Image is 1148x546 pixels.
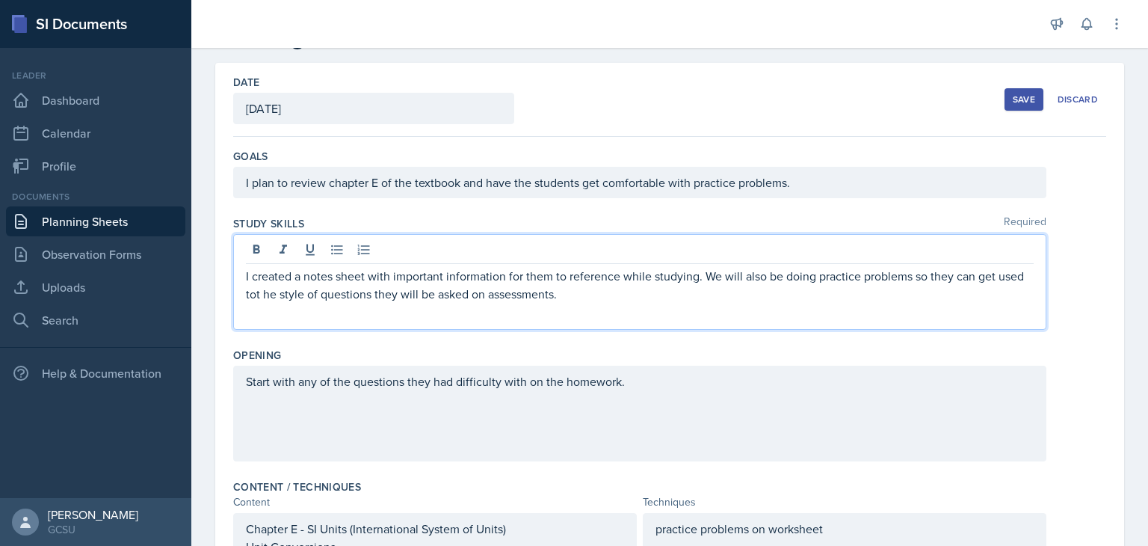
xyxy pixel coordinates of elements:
[233,479,361,494] label: Content / Techniques
[6,206,185,236] a: Planning Sheets
[6,85,185,115] a: Dashboard
[6,305,185,335] a: Search
[6,118,185,148] a: Calendar
[643,494,1046,510] div: Techniques
[1013,93,1035,105] div: Save
[48,507,138,522] div: [PERSON_NAME]
[6,190,185,203] div: Documents
[246,267,1034,303] p: I created a notes sheet with important information for them to reference while studying. We will ...
[1004,216,1046,231] span: Required
[1004,88,1043,111] button: Save
[6,358,185,388] div: Help & Documentation
[215,24,1124,51] h2: Planning Sheet
[233,216,304,231] label: Study Skills
[6,239,185,269] a: Observation Forms
[246,520,624,538] p: Chapter E - SI Units (International System of Units)
[246,174,1034,191] p: I plan to review chapter E of the textbook and have the students get comfortable with practice pr...
[6,272,185,302] a: Uploads
[655,520,1034,538] p: practice problems on worksheet
[6,151,185,181] a: Profile
[1049,88,1106,111] button: Discard
[233,494,637,510] div: Content
[6,69,185,82] div: Leader
[233,75,259,90] label: Date
[233,348,281,363] label: Opening
[48,522,138,537] div: GCSU
[1058,93,1098,105] div: Discard
[246,372,1034,390] p: Start with any of the questions they had difficulty with on the homework.
[233,149,268,164] label: Goals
